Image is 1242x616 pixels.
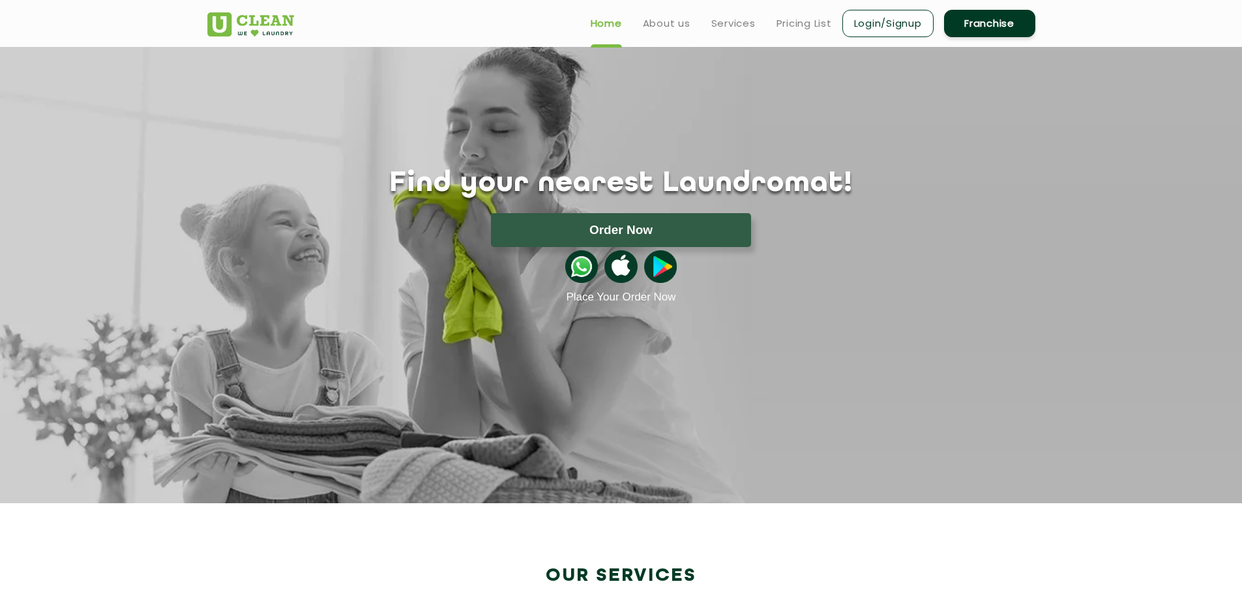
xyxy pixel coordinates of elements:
a: Franchise [944,10,1035,37]
img: UClean Laundry and Dry Cleaning [207,12,294,37]
button: Order Now [491,213,751,247]
img: apple-icon.png [604,250,637,283]
a: Login/Signup [842,10,934,37]
img: whatsappicon.png [565,250,598,283]
h2: Our Services [207,565,1035,587]
a: Place Your Order Now [566,291,675,304]
a: About us [643,16,690,31]
a: Home [591,16,622,31]
a: Pricing List [776,16,832,31]
a: Services [711,16,756,31]
img: playstoreicon.png [644,250,677,283]
h1: Find your nearest Laundromat! [198,168,1045,200]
